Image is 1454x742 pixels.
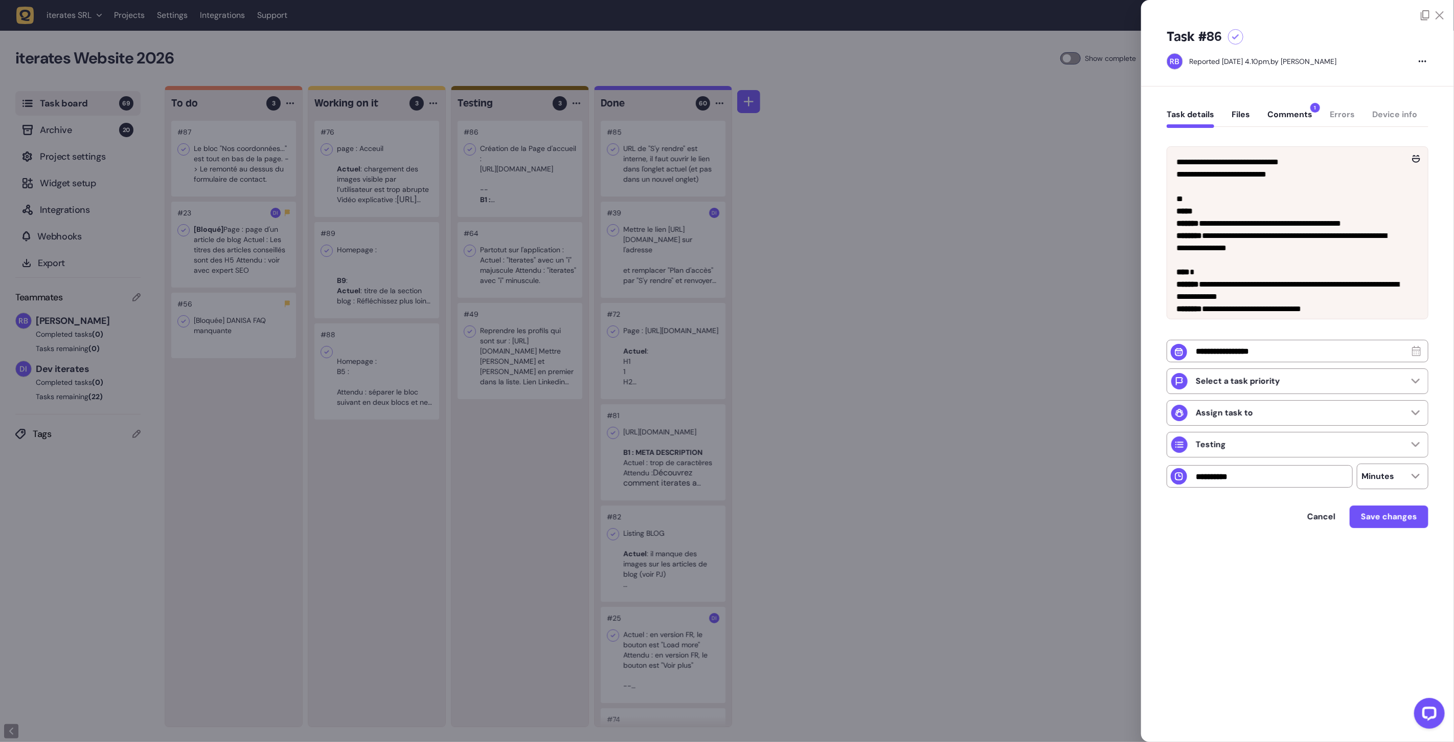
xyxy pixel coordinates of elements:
[1196,408,1253,418] p: Assign task to
[1361,513,1417,521] span: Save changes
[1307,513,1335,521] span: Cancel
[1310,103,1320,113] span: 1
[1167,110,1214,128] button: Task details
[1167,54,1183,69] img: Rodolphe Balay
[1196,440,1226,450] p: Testing
[1189,56,1336,67] div: by [PERSON_NAME]
[1361,471,1394,482] p: Minutes
[1297,507,1346,527] button: Cancel
[1232,110,1250,128] button: Files
[1350,506,1428,528] button: Save changes
[1267,110,1312,128] button: Comments
[1196,376,1280,386] p: Select a task priority
[1189,57,1270,66] div: Reported [DATE] 4.10pm,
[1406,694,1449,737] iframe: LiveChat chat widget
[1167,29,1222,45] h5: Task #86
